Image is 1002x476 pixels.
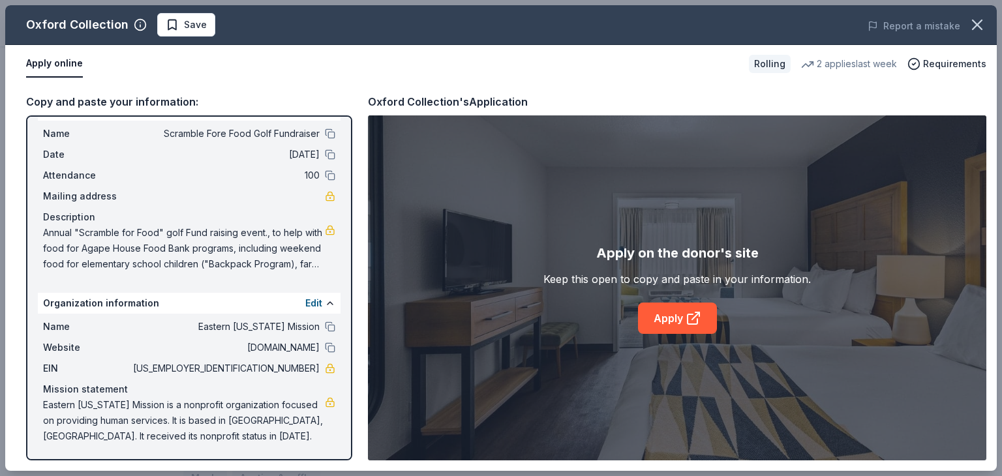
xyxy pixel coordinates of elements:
div: Oxford Collection [26,14,129,35]
span: [US_EMPLOYER_IDENTIFICATION_NUMBER] [130,361,320,376]
div: Copy and paste your information: [26,93,352,110]
span: Save [184,17,207,33]
div: Oxford Collection's Application [368,93,528,110]
div: Description [43,209,335,225]
button: Requirements [907,56,986,72]
button: Apply online [26,50,83,78]
button: Edit [305,295,322,311]
a: Apply [638,303,717,334]
div: Keep this open to copy and paste in your information. [543,271,811,287]
div: 2 applies last week [801,56,897,72]
span: Mailing address [43,188,130,204]
div: Rolling [749,55,791,73]
span: Eastern [US_STATE] Mission [130,319,320,335]
span: Eastern [US_STATE] Mission is a nonprofit organization focused on providing human services. It is... [43,397,325,444]
span: Name [43,126,130,141]
span: Requirements [923,56,986,72]
div: Apply on the donor's site [596,243,759,263]
span: Date [43,147,130,162]
span: Attendance [43,168,130,183]
div: Mission statement [43,381,335,397]
span: 100 [130,168,320,183]
span: Scramble Fore Food Golf Fundraiser [130,126,320,141]
span: EIN [43,361,130,376]
span: Name [43,319,130,335]
span: Annual "Scramble for Food" golf Fund raising event., to help with food for Agape House Food Bank ... [43,225,325,272]
button: Report a mistake [868,18,960,34]
button: Save [157,13,215,37]
span: Website [43,340,130,355]
span: [DATE] [130,147,320,162]
div: Organization information [38,293,341,314]
span: [DOMAIN_NAME] [130,340,320,355]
